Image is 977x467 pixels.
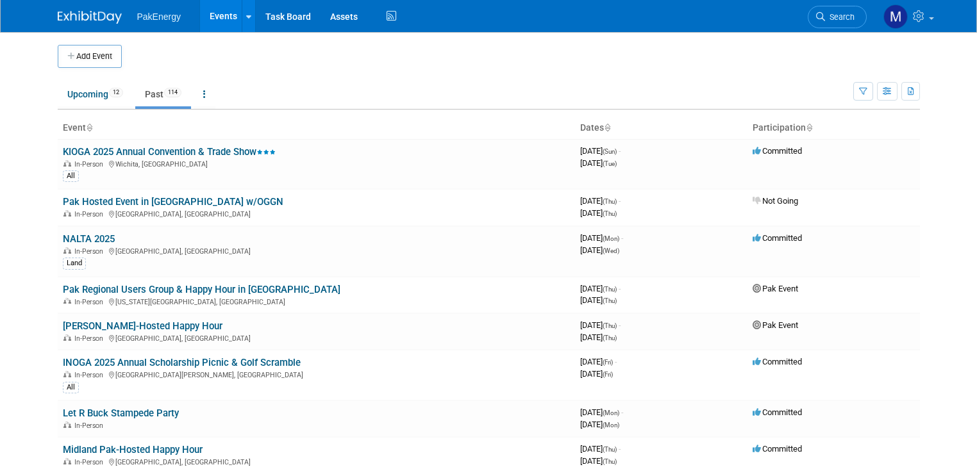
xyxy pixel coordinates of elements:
span: (Wed) [603,247,619,254]
button: Add Event [58,45,122,68]
span: [DATE] [580,245,619,255]
span: (Mon) [603,422,619,429]
span: [DATE] [580,233,623,243]
span: [DATE] [580,284,621,293]
span: (Thu) [603,458,617,465]
span: [DATE] [580,320,621,330]
span: (Thu) [603,334,617,341]
a: Pak Regional Users Group & Happy Hour in [GEOGRAPHIC_DATA] [63,284,340,295]
span: Committed [753,146,802,156]
span: [DATE] [580,332,617,342]
img: In-Person Event [63,334,71,341]
div: [GEOGRAPHIC_DATA], [GEOGRAPHIC_DATA] [63,332,570,343]
a: Sort by Event Name [86,122,92,133]
span: PakEnergy [137,12,181,22]
span: In-Person [74,210,107,218]
span: (Sun) [603,148,617,155]
span: (Fri) [603,371,613,378]
th: Participation [747,117,920,139]
a: NALTA 2025 [63,233,115,245]
img: In-Person Event [63,160,71,167]
span: [DATE] [580,146,621,156]
span: (Mon) [603,235,619,242]
a: Sort by Participation Type [806,122,812,133]
a: Pak Hosted Event in [GEOGRAPHIC_DATA] w/OGGN [63,196,283,208]
div: Wichita, [GEOGRAPHIC_DATA] [63,158,570,168]
div: [GEOGRAPHIC_DATA], [GEOGRAPHIC_DATA] [63,456,570,466]
img: In-Person Event [63,458,71,464]
th: Event [58,117,575,139]
span: Committed [753,407,802,417]
a: Sort by Start Date [604,122,610,133]
span: [DATE] [580,158,617,168]
span: - [621,233,623,243]
div: [GEOGRAPHIC_DATA][PERSON_NAME], [GEOGRAPHIC_DATA] [63,369,570,379]
span: 114 [164,88,181,97]
div: All [63,170,79,182]
a: Midland Pak-Hosted Happy Hour [63,444,203,455]
span: In-Person [74,334,107,343]
span: [DATE] [580,196,621,206]
div: All [63,382,79,393]
div: Land [63,258,86,269]
img: Mary Walker [883,4,908,29]
span: (Thu) [603,210,617,217]
span: Committed [753,357,802,366]
span: [DATE] [580,407,623,417]
span: (Thu) [603,297,617,304]
a: Past114 [135,82,191,106]
span: - [615,357,617,366]
span: Search [825,12,855,22]
a: Upcoming12 [58,82,133,106]
div: [US_STATE][GEOGRAPHIC_DATA], [GEOGRAPHIC_DATA] [63,296,570,306]
span: [DATE] [580,369,613,379]
span: Pak Event [753,284,798,293]
span: In-Person [74,422,107,430]
span: (Thu) [603,286,617,293]
a: Let R Buck Stampede Party [63,407,179,419]
span: [DATE] [580,444,621,454]
span: - [619,320,621,330]
span: - [619,146,621,156]
span: - [621,407,623,417]
span: [DATE] [580,357,617,366]
span: (Fri) [603,359,613,366]
img: In-Person Event [63,210,71,217]
a: [PERSON_NAME]-Hosted Happy Hour [63,320,222,332]
span: In-Person [74,247,107,256]
a: INOGA 2025 Annual Scholarship Picnic & Golf Scramble [63,357,301,368]
img: In-Person Event [63,422,71,428]
span: [DATE] [580,208,617,218]
div: [GEOGRAPHIC_DATA], [GEOGRAPHIC_DATA] [63,208,570,218]
span: [DATE] [580,456,617,466]
img: ExhibitDay [58,11,122,24]
span: In-Person [74,160,107,168]
span: (Thu) [603,322,617,329]
span: In-Person [74,371,107,379]
span: - [619,196,621,206]
span: In-Person [74,458,107,466]
span: (Thu) [603,198,617,205]
span: [DATE] [580,295,617,305]
span: In-Person [74,298,107,306]
img: In-Person Event [63,298,71,304]
th: Dates [575,117,747,139]
div: [GEOGRAPHIC_DATA], [GEOGRAPHIC_DATA] [63,245,570,256]
span: Committed [753,444,802,454]
span: (Mon) [603,409,619,416]
a: KIOGA 2025 Annual Convention & Trade Show [63,146,276,158]
span: - [619,284,621,293]
span: - [619,444,621,454]
img: In-Person Event [63,247,71,254]
span: Not Going [753,196,798,206]
img: In-Person Event [63,371,71,377]
a: Search [808,6,867,28]
span: Committed [753,233,802,243]
span: (Tue) [603,160,617,167]
span: [DATE] [580,420,619,429]
span: Pak Event [753,320,798,330]
span: 12 [109,88,123,97]
span: (Thu) [603,446,617,453]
